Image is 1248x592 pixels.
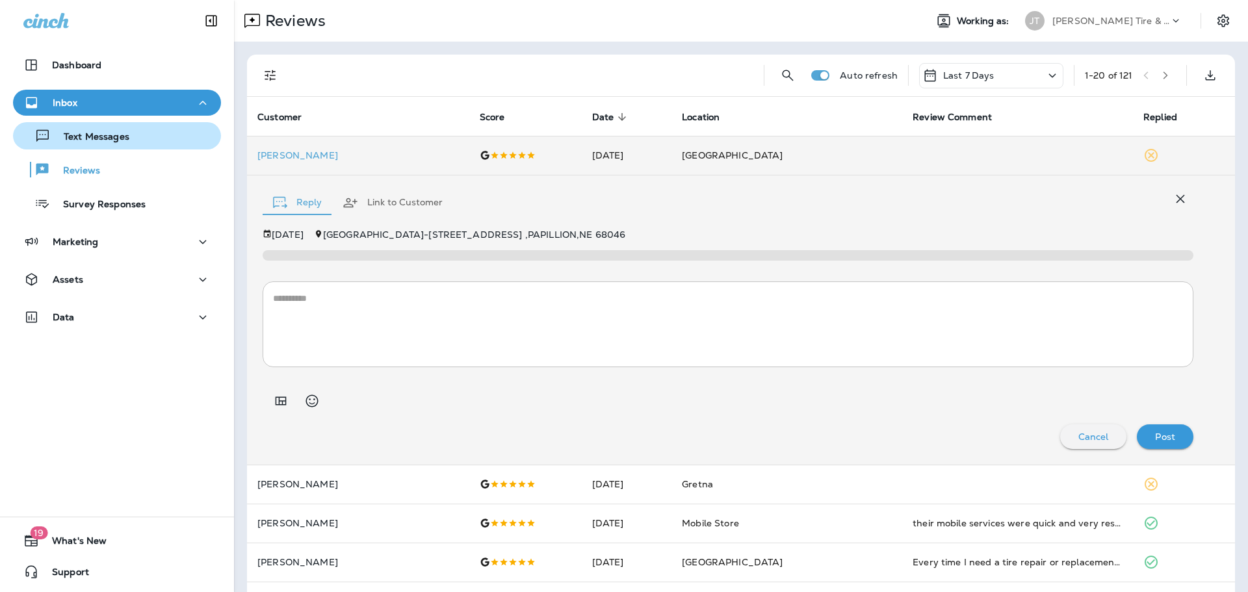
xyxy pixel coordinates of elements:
p: [PERSON_NAME] Tire & Auto [1052,16,1169,26]
button: Add in a premade template [268,388,294,414]
button: Settings [1212,9,1235,32]
span: Date [592,111,631,123]
span: Location [682,112,720,123]
button: Text Messages [13,122,221,149]
td: [DATE] [582,465,672,504]
td: [DATE] [582,543,672,582]
span: Gretna [682,478,713,490]
span: Mobile Store [682,517,739,529]
p: Survey Responses [50,199,146,211]
div: Click to view Customer Drawer [257,150,459,161]
span: Location [682,111,736,123]
span: 19 [30,526,47,539]
td: [DATE] [582,504,672,543]
span: Review Comment [913,111,1009,123]
p: Reviews [50,165,100,177]
span: Working as: [957,16,1012,27]
span: Score [480,112,505,123]
span: Review Comment [913,112,992,123]
p: [PERSON_NAME] [257,557,459,567]
button: Inbox [13,90,221,116]
p: Reviews [260,11,326,31]
button: Marketing [13,229,221,255]
p: [PERSON_NAME] [257,479,459,489]
span: [GEOGRAPHIC_DATA] [682,556,783,568]
p: Cancel [1078,431,1109,442]
span: [GEOGRAPHIC_DATA] - [STREET_ADDRESS] , PAPILLION , NE 68046 [323,229,626,240]
span: [GEOGRAPHIC_DATA] [682,149,783,161]
button: Link to Customer [332,179,453,226]
span: Support [39,567,89,582]
p: [PERSON_NAME] [257,518,459,528]
span: Customer [257,112,302,123]
button: Cancel [1060,424,1127,449]
p: Inbox [53,97,77,108]
p: Dashboard [52,60,101,70]
p: Text Messages [51,131,129,144]
button: Data [13,304,221,330]
span: Score [480,111,522,123]
span: What's New [39,535,107,551]
span: Replied [1143,112,1177,123]
button: Select an emoji [299,388,325,414]
button: Search Reviews [775,62,801,88]
button: Filters [257,62,283,88]
p: Post [1155,431,1175,442]
div: their mobile services were quick and very respectful. I appreciate how they worked on my vehicle ... [913,517,1123,530]
button: Export as CSV [1197,62,1223,88]
span: Date [592,112,614,123]
p: [DATE] [272,229,304,240]
div: Every time I need a tire repair or replacement, I go to Jenson on 90th, they do a great job and a... [913,556,1123,569]
button: Reply [263,179,332,226]
p: Last 7 Days [943,70,994,81]
p: Marketing [53,237,98,247]
div: 1 - 20 of 121 [1085,70,1133,81]
p: Data [53,312,75,322]
p: Auto refresh [840,70,898,81]
span: Customer [257,111,318,123]
p: Assets [53,274,83,285]
button: Survey Responses [13,190,221,217]
div: JT [1025,11,1045,31]
button: Support [13,559,221,585]
span: Replied [1143,111,1194,123]
p: [PERSON_NAME] [257,150,459,161]
button: Post [1137,424,1193,449]
button: Collapse Sidebar [193,8,229,34]
button: Reviews [13,156,221,183]
button: Dashboard [13,52,221,78]
button: Assets [13,266,221,292]
td: [DATE] [582,136,672,175]
button: 19What's New [13,528,221,554]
